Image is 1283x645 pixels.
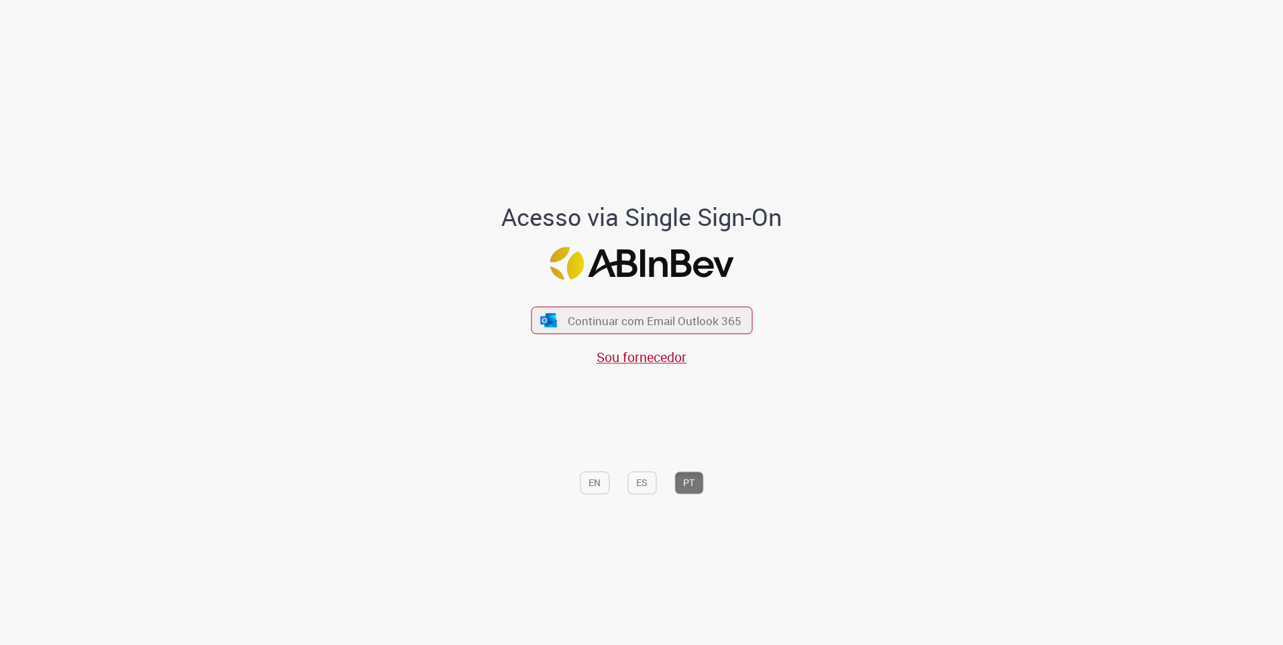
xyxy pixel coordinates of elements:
img: Logo ABInBev [550,247,733,280]
button: EN [580,471,609,494]
button: ES [627,471,656,494]
a: Sou fornecedor [597,349,686,367]
button: PT [674,471,703,494]
button: ícone Azure/Microsoft 360 Continuar com Email Outlook 365 [531,306,752,334]
span: Continuar com Email Outlook 365 [568,313,741,329]
h1: Acesso via Single Sign-On [456,204,828,231]
img: ícone Azure/Microsoft 360 [540,313,558,327]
